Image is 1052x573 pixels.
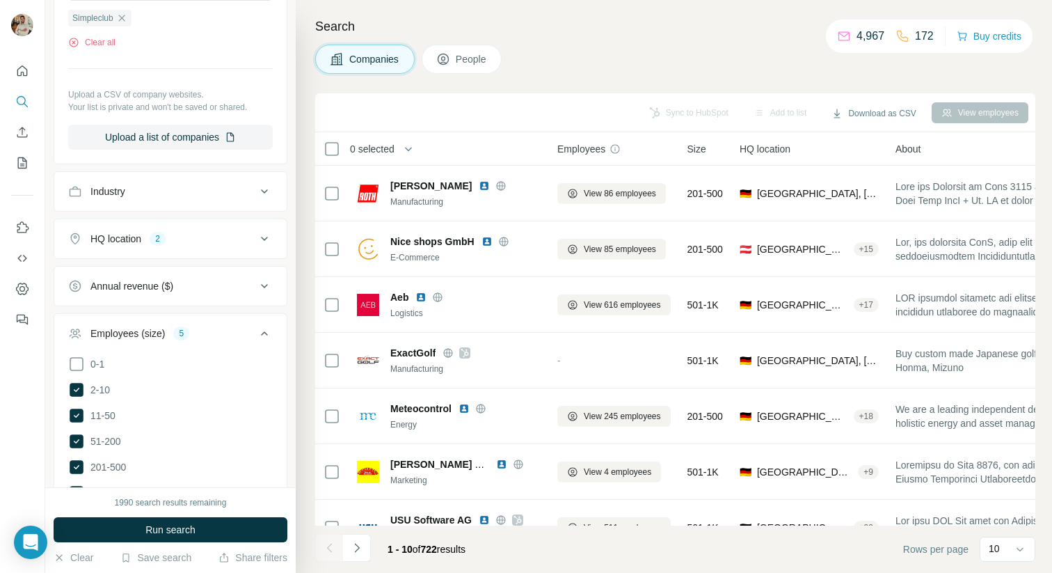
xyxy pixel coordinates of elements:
[388,544,465,555] span: results
[584,299,661,311] span: View 616 employees
[854,410,879,423] div: + 18
[687,242,723,256] span: 201-500
[54,517,287,542] button: Run search
[740,187,751,201] span: 🇩🇪
[479,180,490,191] img: LinkedIn logo
[390,307,541,320] div: Logistics
[496,459,507,470] img: LinkedIn logo
[415,292,427,303] img: LinkedIn logo
[85,357,104,371] span: 0-1
[68,88,273,101] p: Upload a CSV of company websites.
[11,120,33,145] button: Enrich CSV
[421,544,437,555] span: 722
[740,521,751,535] span: 🇩🇪
[757,409,848,423] span: [GEOGRAPHIC_DATA], [GEOGRAPHIC_DATA]
[895,142,921,156] span: About
[315,17,1035,36] h4: Search
[357,350,379,372] img: Logo of ExactGolf
[390,459,540,470] span: [PERSON_NAME] Sonderposten
[957,26,1021,46] button: Buy credits
[11,89,33,114] button: Search
[390,235,475,249] span: Nice shops GmbH
[584,521,661,534] span: View 511 employees
[54,175,287,208] button: Industry
[350,142,394,156] span: 0 selected
[584,187,656,200] span: View 86 employees
[557,517,671,538] button: View 511 employees
[173,327,189,340] div: 5
[858,466,879,478] div: + 9
[85,460,126,474] span: 201-500
[456,52,488,66] span: People
[68,101,273,113] p: Your list is private and won't be saved or shared.
[349,52,400,66] span: Companies
[218,551,287,565] button: Share filters
[390,196,541,208] div: Manufacturing
[854,521,879,534] div: + 23
[584,466,651,478] span: View 4 employees
[557,239,666,260] button: View 85 employees
[687,298,719,312] span: 501-1K
[740,142,790,156] span: HQ location
[822,103,925,124] button: Download as CSV
[413,544,421,555] span: of
[11,307,33,332] button: Feedback
[854,299,879,311] div: + 17
[390,346,436,360] span: ExactGolf
[915,28,934,45] p: 172
[90,279,173,293] div: Annual revenue ($)
[11,215,33,240] button: Use Surfe on LinkedIn
[54,222,287,256] button: HQ location2
[479,515,490,526] img: LinkedIn logo
[557,183,666,204] button: View 86 employees
[54,269,287,303] button: Annual revenue ($)
[757,187,879,201] span: [GEOGRAPHIC_DATA], [GEOGRAPHIC_DATA]
[68,125,273,150] button: Upload a list of companies
[687,521,719,535] span: 501-1K
[557,142,605,156] span: Employees
[687,187,723,201] span: 201-500
[11,246,33,271] button: Use Surfe API
[757,521,848,535] span: [GEOGRAPHIC_DATA], [GEOGRAPHIC_DATA]
[120,551,191,565] button: Save search
[390,474,541,487] div: Marketing
[557,355,561,366] span: -
[903,542,969,556] span: Rows per page
[357,517,379,539] img: Logo of USU Software AG
[357,461,379,483] img: Logo of Ulrich Zimmermann Sonderposten
[85,434,121,448] span: 51-200
[557,462,661,482] button: View 4 employees
[740,242,751,256] span: 🇦🇹
[390,418,541,431] div: Energy
[584,410,661,423] span: View 245 employees
[390,290,408,304] span: Aeb
[481,236,493,247] img: LinkedIn logo
[11,14,33,36] img: Avatar
[390,179,472,193] span: [PERSON_NAME]
[740,409,751,423] span: 🇩🇪
[390,513,472,527] span: USU Software AG
[854,243,879,256] div: + 15
[740,465,751,479] span: 🇩🇪
[687,465,719,479] span: 501-1K
[11,58,33,84] button: Quick start
[757,465,852,479] span: [GEOGRAPHIC_DATA], [GEOGRAPHIC_DATA]
[115,496,227,509] div: 1990 search results remaining
[90,185,125,198] div: Industry
[687,409,723,423] span: 201-500
[584,243,656,256] span: View 85 employees
[72,12,113,24] span: Simpleclub
[757,298,848,312] span: [GEOGRAPHIC_DATA], [GEOGRAPHIC_DATA]|[GEOGRAPHIC_DATA]|[GEOGRAPHIC_DATA]
[390,251,541,264] div: E-Commerce
[989,542,1000,556] p: 10
[390,363,541,375] div: Manufacturing
[687,354,719,368] span: 501-1K
[14,526,47,559] div: Open Intercom Messenger
[740,298,751,312] span: 🇩🇪
[90,232,141,246] div: HQ location
[85,409,115,423] span: 11-50
[388,544,413,555] span: 1 - 10
[357,294,379,316] img: Logo of Aeb
[357,182,379,205] img: Logo of Carl Roth
[459,403,470,414] img: LinkedIn logo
